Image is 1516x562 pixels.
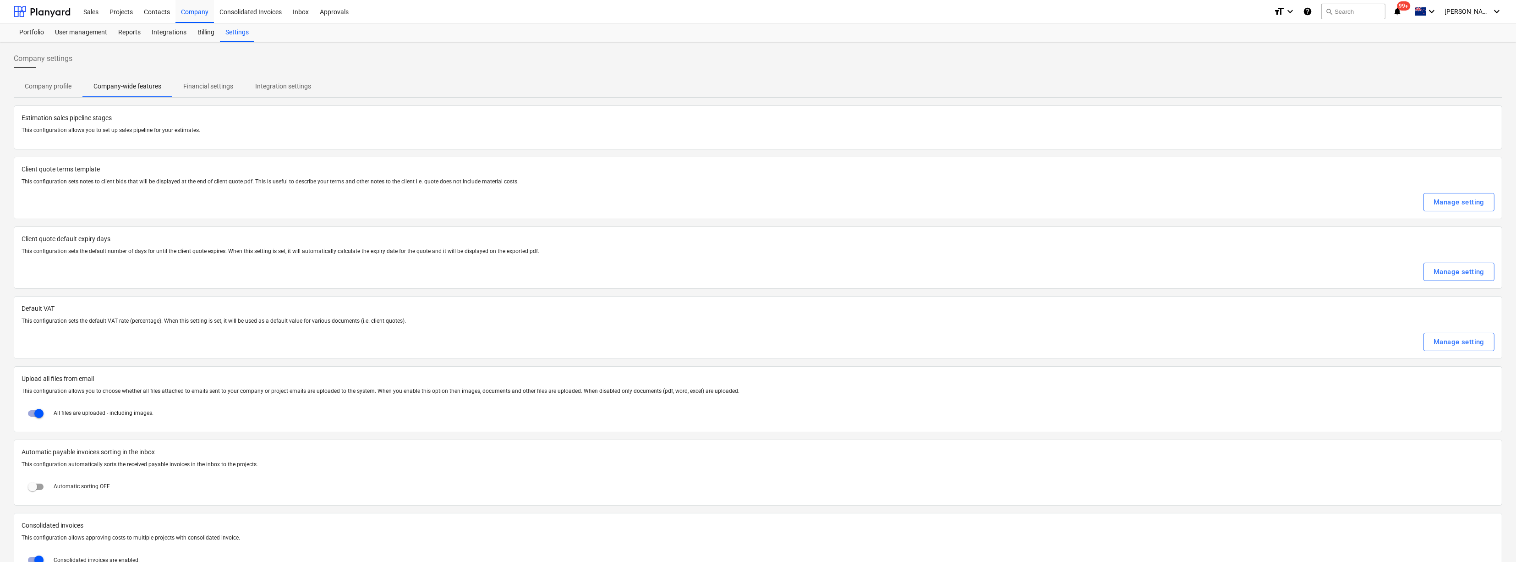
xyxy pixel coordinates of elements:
[22,461,1494,468] p: This configuration automatically sorts the received payable invoices in the inbox to the projects.
[192,23,220,42] a: Billing
[22,534,1494,542] p: This configuration allows approving costs to multiple projects with consolidated invoice.
[22,248,1494,255] p: This configuration sets the default number of days for until the client quote expires. When this ...
[25,82,71,91] p: Company profile
[1325,8,1333,15] span: search
[14,23,49,42] a: Portfolio
[1274,6,1285,17] i: format_size
[1434,266,1484,278] div: Manage setting
[183,82,233,91] p: Financial settings
[22,304,1494,314] p: Default VAT
[1445,8,1490,15] span: [PERSON_NAME]
[113,23,146,42] a: Reports
[1321,4,1385,19] button: Search
[1423,263,1494,281] button: Manage setting
[22,178,1494,186] p: This configuration sets notes to client bids that will be displayed at the end of client quote pd...
[22,234,1494,244] p: Client quote default expiry days
[1303,6,1312,17] i: Knowledge base
[1434,196,1484,208] div: Manage setting
[146,23,192,42] a: Integrations
[54,483,110,490] p: Automatic sorting OFF
[1285,6,1296,17] i: keyboard_arrow_down
[22,127,1494,134] p: This configuration allows you to set up sales pipeline for your estimates.
[22,447,1494,457] span: Automatic payable invoices sorting in the inbox
[1423,333,1494,351] button: Manage setting
[1393,6,1402,17] i: notifications
[22,387,1494,395] p: This configuration allows you to choose whether all files attached to emails sent to your company...
[14,53,72,64] span: Company settings
[22,374,1494,384] span: Upload all files from email
[1470,518,1516,562] iframe: Chat Widget
[54,409,153,417] p: All files are uploaded - including images.
[1434,336,1484,348] div: Manage setting
[1397,1,1411,11] span: 99+
[1491,6,1502,17] i: keyboard_arrow_down
[49,23,113,42] a: User management
[220,23,254,42] a: Settings
[255,82,311,91] p: Integration settings
[22,165,1494,174] p: Client quote terms template
[1426,6,1437,17] i: keyboard_arrow_down
[22,113,1494,123] p: Estimation sales pipeline stages
[1423,193,1494,211] button: Manage setting
[93,82,161,91] p: Company-wide features
[22,521,1494,530] span: Consolidated invoices
[22,317,1494,325] p: This configuration sets the default VAT rate (percentage). When this setting is set, it will be u...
